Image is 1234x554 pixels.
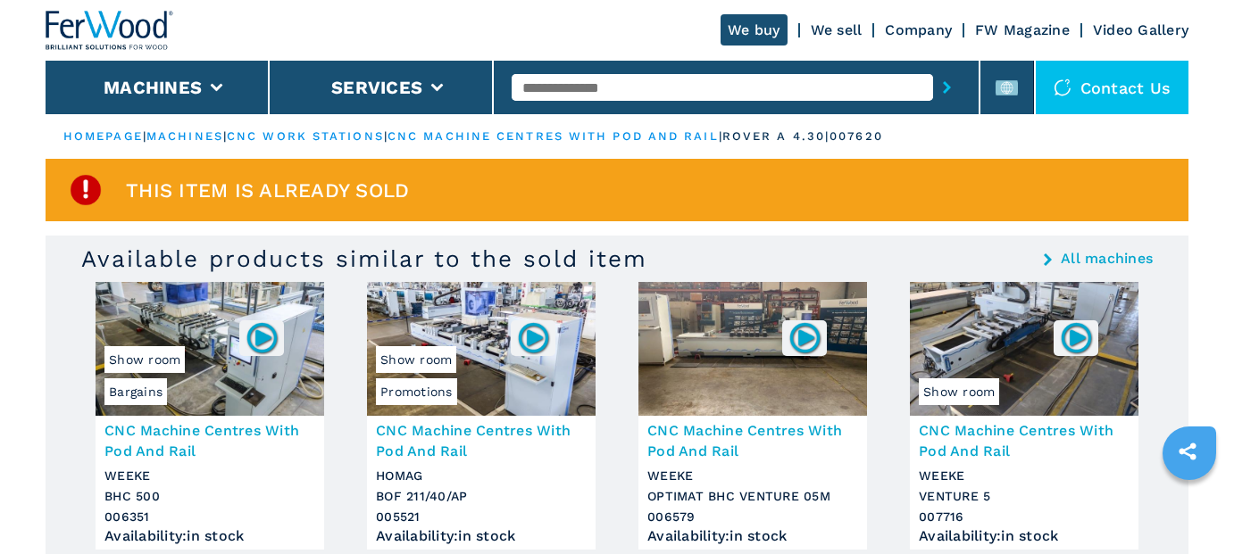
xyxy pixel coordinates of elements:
[719,129,722,143] span: |
[245,320,279,355] img: 006351
[63,129,143,143] a: HOMEPAGE
[1165,429,1210,474] a: sharethis
[638,282,867,550] a: CNC Machine Centres With Pod And Rail WEEKE OPTIMAT BHC VENTURE 05M006579CNC Machine Centres With...
[367,282,596,550] a: CNC Machine Centres With Pod And Rail HOMAG BOF 211/40/APPromotionsShow room005521CNC Machine Cen...
[975,21,1070,38] a: FW Magazine
[1054,79,1071,96] img: Contact us
[227,129,384,143] a: cnc work stations
[376,466,587,527] h3: HOMAG BOF 211/40/AP 005521
[96,282,324,550] a: CNC Machine Centres With Pod And Rail WEEKE BHC 500BargainsShow room006351CNC Machine Centres Wit...
[367,282,596,416] img: CNC Machine Centres With Pod And Rail HOMAG BOF 211/40/AP
[46,11,174,50] img: Ferwood
[104,466,315,527] h3: WEEKE BHC 500 006351
[104,346,185,373] span: Show room
[331,77,422,98] button: Services
[647,532,858,541] div: Availability : in stock
[376,420,587,461] h3: CNC Machine Centres With Pod And Rail
[516,320,551,355] img: 005521
[376,378,457,405] span: Promotions
[885,21,952,38] a: Company
[223,129,227,143] span: |
[722,128,830,145] p: rover a 4.30 |
[638,282,867,416] img: CNC Machine Centres With Pod And Rail WEEKE OPTIMAT BHC VENTURE 05M
[96,282,324,416] img: CNC Machine Centres With Pod And Rail WEEKE BHC 500
[1061,252,1153,266] a: All machines
[919,466,1130,527] h3: WEEKE VENTURE 5 007716
[126,180,409,201] span: This item is already sold
[146,129,223,143] a: machines
[721,14,788,45] a: We buy
[1093,21,1188,38] a: Video Gallery
[143,129,146,143] span: |
[811,21,863,38] a: We sell
[388,129,719,143] a: cnc machine centres with pod and rail
[384,129,388,143] span: |
[1059,320,1094,355] img: 007716
[104,420,315,461] h3: CNC Machine Centres With Pod And Rail
[910,282,1138,416] img: CNC Machine Centres With Pod And Rail WEEKE VENTURE 5
[910,282,1138,550] a: CNC Machine Centres With Pod And Rail WEEKE VENTURE 5Show room007716CNC Machine Centres With Pod ...
[104,77,202,98] button: Machines
[647,466,858,527] h3: WEEKE OPTIMAT BHC VENTURE 05M 006579
[919,420,1130,461] h3: CNC Machine Centres With Pod And Rail
[104,378,167,405] span: Bargains
[104,532,315,541] div: Availability : in stock
[919,378,999,405] span: Show room
[830,128,883,145] p: 007620
[788,320,822,355] img: 006579
[376,346,456,373] span: Show room
[647,420,858,461] h3: CNC Machine Centres With Pod And Rail
[81,244,647,273] h3: Available products similar to the sold item
[933,67,961,108] button: submit-button
[376,532,587,541] div: Availability : in stock
[1036,61,1189,114] div: Contact us
[919,532,1130,541] div: Availability : in stock
[68,172,104,208] img: SoldProduct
